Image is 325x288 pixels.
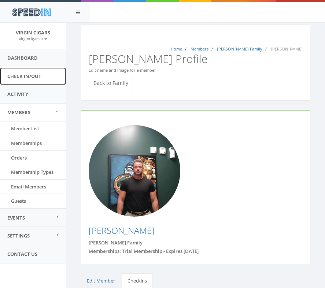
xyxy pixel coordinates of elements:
[7,232,30,239] span: Settings
[89,224,155,236] a: [PERSON_NAME]
[89,77,133,89] a: Back to Family
[19,36,47,41] small: virgincigarsllc
[89,248,303,255] div: Memberships: Trial Membership - Expires [DATE]
[89,67,156,73] small: Edit name and image for a member
[19,35,47,42] a: virgincigarsllc
[217,46,262,52] a: [PERSON_NAME] Family
[7,214,25,221] span: Events
[89,32,303,65] h2: [PERSON_NAME] Profile
[7,109,30,116] span: Members
[7,251,37,257] span: Contact Us
[171,46,182,52] a: Home
[89,125,180,217] img: Photo
[271,46,303,52] span: [PERSON_NAME]
[89,239,303,246] div: [PERSON_NAME] Family
[11,183,46,190] span: Email Members
[191,46,208,52] a: Members
[8,5,54,19] img: speedin_logo.png
[16,29,50,36] span: Virgin Cigars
